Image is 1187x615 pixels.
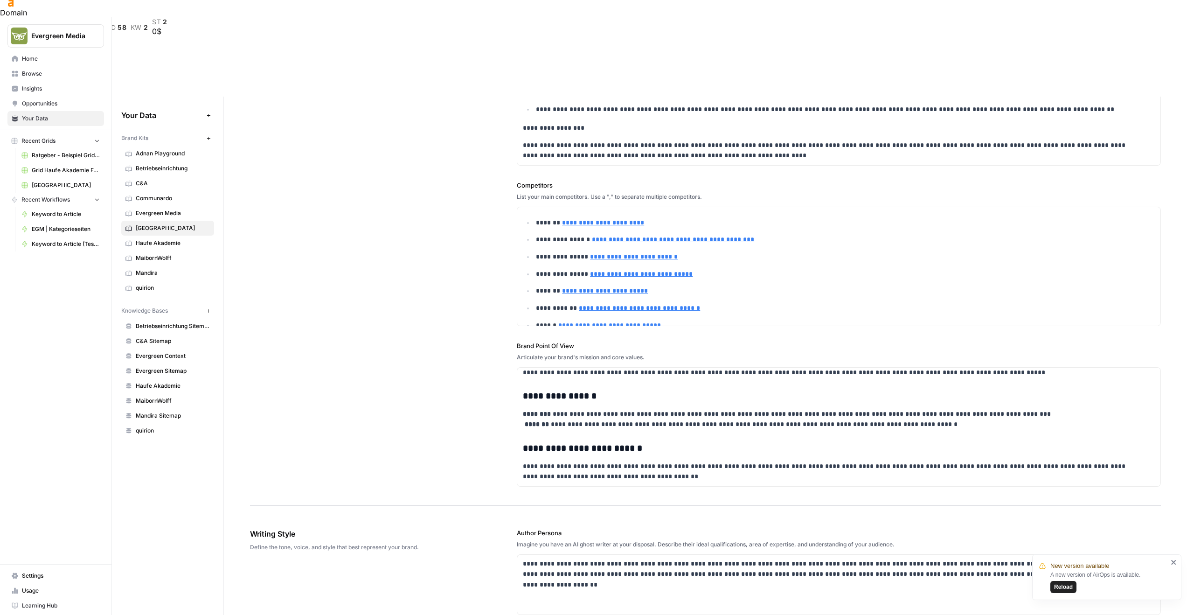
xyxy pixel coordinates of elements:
a: Communardo [121,191,214,206]
a: Haufe Akademie [121,236,214,251]
span: kw [131,24,142,31]
a: quirion [121,423,214,438]
span: [GEOGRAPHIC_DATA] [32,181,100,189]
span: Evergreen Context [136,352,210,360]
a: Keyword to Article (Testversion Silja) [17,237,104,252]
span: Adnan Playground [136,149,210,158]
span: Keyword to Article [32,210,100,218]
span: Grid Haufe Akademie FJC [32,166,100,175]
span: [GEOGRAPHIC_DATA] [136,224,210,232]
span: Haufe Akademie [136,382,210,390]
a: EGM | Kategorieseiten [17,222,104,237]
a: Learning Hub [7,598,104,613]
span: Knowledge Bases [121,307,168,315]
span: Mandira [136,269,210,277]
a: Opportunities [7,96,104,111]
a: Mandira Sitemap [121,408,214,423]
a: Betriebseinrichtung Sitemap [121,319,214,334]
span: Brand Kits [121,134,148,142]
a: MaibornWolff [121,393,214,408]
span: Communardo [136,194,210,203]
span: Reload [1054,583,1073,591]
div: A new version of AirOps is available. [1050,571,1168,593]
span: Define the tone, voice, and style that best represent your brand. [250,543,465,552]
span: Betriebseinrichtung Sitemap [136,322,210,330]
a: [GEOGRAPHIC_DATA] [17,178,104,193]
span: 2 [144,24,148,31]
button: Recent Grids [7,134,104,148]
span: Usage [22,587,100,595]
span: MaibornWolff [136,254,210,262]
label: Brand Point Of View [517,341,1161,350]
a: st2 [152,18,167,26]
a: C&A Sitemap [121,334,214,349]
span: Evergreen Media [136,209,210,217]
a: Haufe Akademie [121,378,214,393]
span: EGM | Kategorieseiten [32,225,100,233]
span: Haufe Akademie [136,239,210,247]
span: Your Data [22,114,100,123]
span: Betriebseinrichtung [136,164,210,173]
span: quirion [136,284,210,292]
span: quirion [136,426,210,435]
span: Ratgeber - Beispiel Grid (bitte kopieren) [32,151,100,160]
a: Evergreen Media [121,206,214,221]
span: 2 [163,18,167,26]
span: Recent Grids [21,137,56,145]
a: Evergreen Context [121,349,214,363]
span: Evergreen Sitemap [136,367,210,375]
a: Settings [7,568,104,583]
span: Settings [22,572,100,580]
span: MaibornWolff [136,397,210,405]
div: Imagine you have an AI ghost writer at your disposal. Describe their ideal qualifications, area o... [517,540,1161,549]
div: List your main competitors. Use a "," to separate multiple competitors. [517,193,1161,201]
a: kw2 [131,24,148,31]
a: Evergreen Sitemap [121,363,214,378]
a: Usage [7,583,104,598]
a: C&A [121,176,214,191]
span: Mandira Sitemap [136,412,210,420]
a: Keyword to Article [17,207,104,222]
a: Betriebseinrichtung [121,161,214,176]
span: C&A Sitemap [136,337,210,345]
button: close [1171,559,1177,566]
label: Competitors [517,181,1161,190]
a: quirion [121,280,214,295]
a: Adnan Playground [121,146,214,161]
a: MaibornWolff [121,251,214,266]
span: C&A [136,179,210,188]
button: Recent Workflows [7,193,104,207]
span: Learning Hub [22,601,100,610]
span: 58 [118,24,126,31]
div: 0$ [152,26,167,37]
span: Your Data [121,110,203,121]
a: rd58 [106,24,127,31]
span: Recent Workflows [21,196,70,204]
a: Your Data [7,111,104,126]
span: Writing Style [250,528,465,539]
label: Author Persona [517,528,1161,538]
a: Grid Haufe Akademie FJC [17,163,104,178]
button: Reload [1050,581,1076,593]
div: Articulate your brand's mission and core values. [517,353,1161,362]
a: Ratgeber - Beispiel Grid (bitte kopieren) [17,148,104,163]
a: Mandira [121,266,214,280]
span: st [152,18,161,26]
span: Keyword to Article (Testversion Silja) [32,240,100,248]
span: New version available [1050,561,1109,571]
a: [GEOGRAPHIC_DATA] [121,221,214,236]
span: Opportunities [22,99,100,108]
